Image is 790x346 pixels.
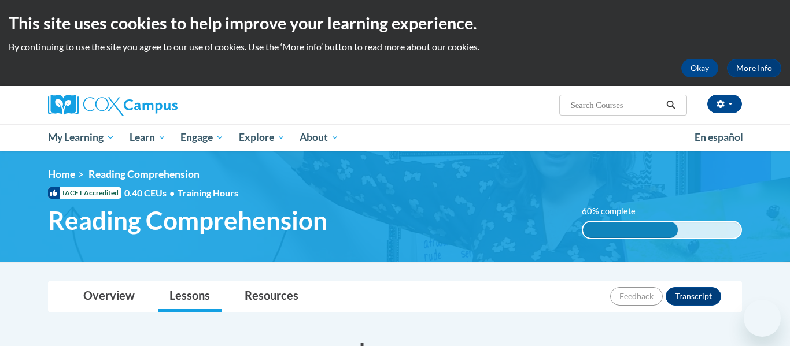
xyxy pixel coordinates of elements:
a: Cox Campus [48,95,268,116]
img: Cox Campus [48,95,178,116]
button: Search [662,98,680,112]
span: Engage [180,131,224,144]
h2: This site uses cookies to help improve your learning experience. [9,12,781,35]
span: IACET Accredited [48,187,121,199]
div: 60% complete [583,222,678,238]
button: Okay [681,59,718,77]
p: By continuing to use the site you agree to our use of cookies. Use the ‘More info’ button to read... [9,40,781,53]
a: Engage [173,124,231,151]
span: En español [695,131,743,143]
a: Learn [122,124,173,151]
span: Explore [239,131,285,144]
a: Home [48,168,75,180]
input: Search Courses [570,98,662,112]
a: Lessons [158,281,222,312]
button: Transcript [666,287,721,306]
a: Resources [233,281,310,312]
a: Overview [72,281,146,312]
span: About [300,131,339,144]
a: About [293,124,347,151]
span: Reading Comprehension [88,168,200,180]
span: Learn [130,131,166,144]
iframe: Button to launch messaging window [744,300,781,337]
button: Account Settings [707,95,742,113]
div: Main menu [31,124,759,151]
span: My Learning [48,131,115,144]
a: Explore [231,124,293,151]
span: 0.40 CEUs [124,187,178,199]
span: Training Hours [178,187,238,198]
a: More Info [727,59,781,77]
button: Feedback [610,287,663,306]
a: My Learning [40,124,122,151]
span: Reading Comprehension [48,205,327,236]
span: • [169,187,175,198]
a: En español [687,125,751,150]
label: 60% complete [582,205,648,218]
